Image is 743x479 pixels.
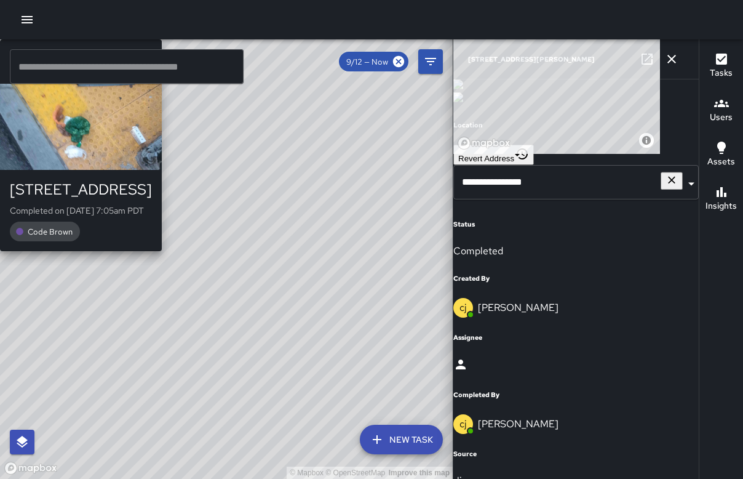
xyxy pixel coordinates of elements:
h6: Tasks [710,66,733,80]
button: Insights [699,177,743,222]
div: [STREET_ADDRESS] [10,180,152,199]
button: Tasks [699,44,743,89]
button: Clear [661,172,683,190]
span: Code Brown [20,227,80,237]
p: cj [459,300,467,315]
p: Completed on [DATE] 7:05am PDT [10,204,152,217]
button: Users [699,89,743,133]
div: 9/12 — Now [339,52,408,71]
span: 9/12 — Now [339,57,395,67]
h6: Insights [705,199,737,213]
button: Assets [699,133,743,177]
h6: Users [710,111,733,124]
button: Filters [418,49,443,74]
button: Open [683,175,700,192]
p: cj [459,417,467,432]
button: New Task [360,425,443,454]
h6: Assets [707,155,735,169]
